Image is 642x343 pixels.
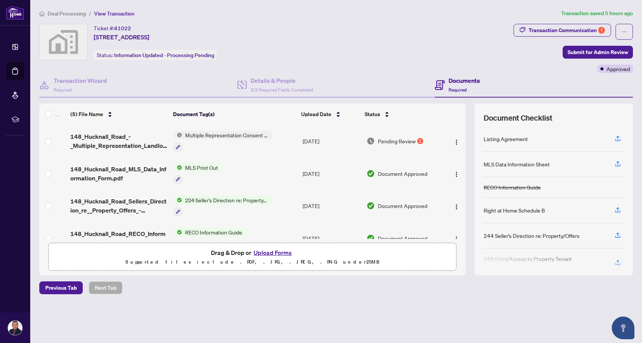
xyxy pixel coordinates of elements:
[298,104,362,125] th: Upload Date
[378,137,416,145] span: Pending Review
[449,76,480,85] h4: Documents
[300,222,364,255] td: [DATE]
[114,52,214,59] span: Information Updated - Processing Pending
[70,110,103,118] span: (5) File Name
[378,202,427,210] span: Document Approved
[484,231,580,240] div: 244 Seller’s Direction re: Property/Offers
[484,160,550,168] div: MLS Data Information Sheet
[8,321,22,335] img: Profile Icon
[453,236,459,242] img: Logo
[94,10,135,17] span: View Transaction
[251,248,294,258] button: Upload Forms
[70,197,167,215] span: 148_Hucknall_Road_Sellers_Direction_re__Property_Offers_-_Important_Information_for_Seller_Acknow...
[45,282,77,294] span: Previous Tab
[598,27,605,34] div: 1
[367,137,375,145] img: Document Status
[453,204,459,210] img: Logo
[174,228,245,248] button: Status IconRECO Information Guide
[174,196,272,216] button: Status Icon224 Seller's Direction re: Property/Offers - Important Information for Seller Acknowle...
[182,131,272,139] span: Multiple Representation Consent Form (Landlord)
[251,87,313,93] span: 3/3 Required Fields Completed
[453,171,459,177] img: Logo
[48,10,86,17] span: Deal Processing
[182,163,221,172] span: MLS Print Out
[450,232,463,244] button: Logo
[563,46,633,59] button: Submit for Admin Review
[49,243,456,271] span: Drag & Drop orUpload FormsSupported files include .PDF, .JPG, .JPEG, .PNG under25MB
[365,110,380,118] span: Status
[211,248,294,258] span: Drag & Drop or
[70,165,167,183] span: 148_Hucknall_Road_MLS_Data_Information_Form.pdf
[40,24,87,60] img: svg%3e
[182,196,272,204] span: 224 Seller's Direction re: Property/Offers - Important Information for Seller Acknowledgement
[94,24,131,33] div: Ticket #:
[378,234,427,242] span: Document Approved
[54,87,72,93] span: Required
[70,229,167,247] span: 148_Hucknall_Road_RECO_Information_Guide.pdf
[174,163,221,184] button: Status IconMLS Print Out
[89,281,122,294] button: Next Tab
[170,104,299,125] th: Document Tag(s)
[39,11,45,16] span: home
[39,281,83,294] button: Previous Tab
[450,200,463,212] button: Logo
[367,169,375,178] img: Document Status
[606,65,630,73] span: Approved
[449,87,467,93] span: Required
[568,46,628,58] span: Submit for Admin Review
[94,50,217,60] div: Status:
[612,317,634,339] button: Open asap
[174,228,182,236] img: Status Icon
[174,131,272,151] button: Status IconMultiple Representation Consent Form (Landlord)
[174,196,182,204] img: Status Icon
[300,125,364,157] td: [DATE]
[53,258,452,267] p: Supported files include .PDF, .JPG, .JPEG, .PNG under 25 MB
[514,24,611,37] button: Transaction Communication1
[6,6,24,20] img: logo
[54,76,107,85] h4: Transaction Wizard
[484,183,541,191] div: RECO Information Guide
[300,190,364,222] td: [DATE]
[367,234,375,242] img: Document Status
[174,131,182,139] img: Status Icon
[450,168,463,180] button: Logo
[450,135,463,147] button: Logo
[362,104,441,125] th: Status
[622,29,627,34] span: ellipsis
[94,33,149,42] span: [STREET_ADDRESS]
[561,9,633,18] article: Transaction saved 5 hours ago
[70,132,167,150] span: 148_Hucknall_Road_-_Multiple_Representation_Landlord_-_Acknowledgement_and_Consent_Disclosure.pdf
[251,76,313,85] h4: Details & People
[529,24,605,36] div: Transaction Communication
[453,139,459,145] img: Logo
[378,169,427,178] span: Document Approved
[484,135,528,143] div: Listing Agreement
[67,104,170,125] th: (5) File Name
[114,25,131,32] span: 41022
[484,206,545,214] div: Right at Home Schedule B
[300,157,364,190] td: [DATE]
[89,9,91,18] li: /
[367,202,375,210] img: Document Status
[182,228,245,236] span: RECO Information Guide
[417,138,423,144] div: 1
[174,163,182,172] img: Status Icon
[484,113,552,123] span: Document Checklist
[301,110,331,118] span: Upload Date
